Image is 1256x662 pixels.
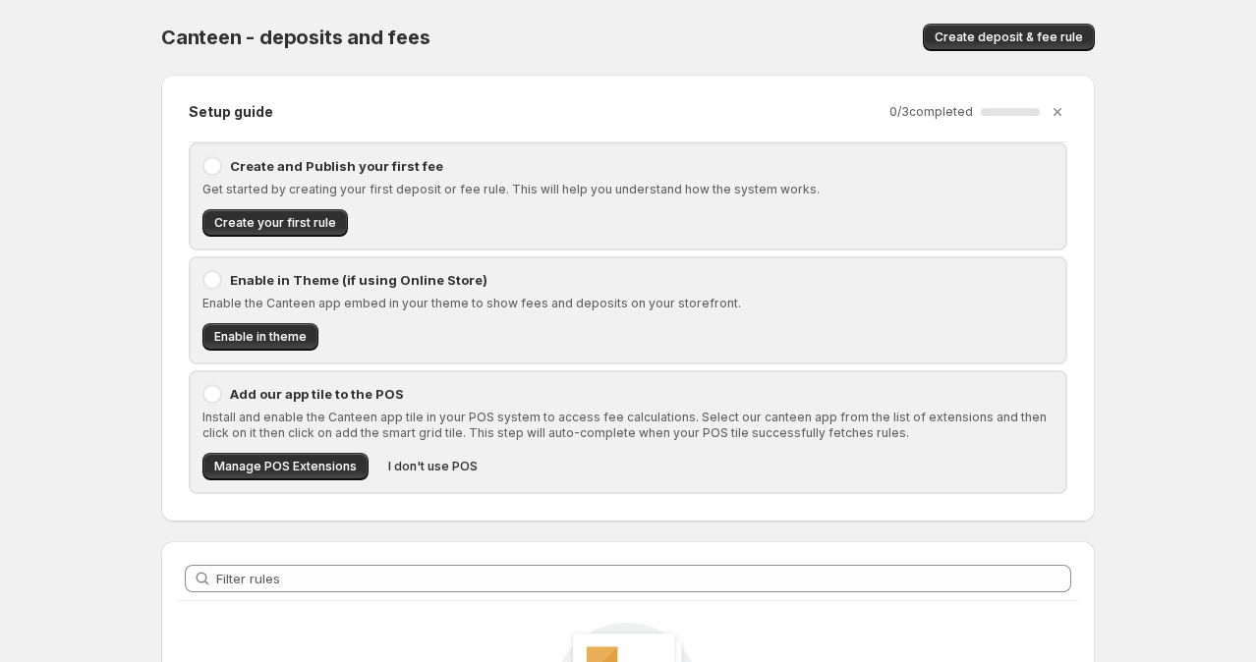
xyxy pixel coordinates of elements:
span: Enable in theme [214,329,307,345]
button: Manage POS Extensions [202,453,369,480]
button: Dismiss setup guide [1044,98,1071,126]
p: Add our app tile to the POS [230,384,1054,404]
p: Enable in Theme (if using Online Store) [230,270,1054,290]
p: 0 / 3 completed [889,104,973,120]
button: Create your first rule [202,209,348,237]
p: Get started by creating your first deposit or fee rule. This will help you understand how the sys... [202,182,1054,197]
span: Create your first rule [214,215,336,231]
p: Create and Publish your first fee [230,156,1054,176]
button: Enable in theme [202,323,318,351]
input: Filter rules [216,565,1071,592]
span: Manage POS Extensions [214,459,357,474]
p: Install and enable the Canteen app tile in your POS system to access fee calculations. Select our... [202,410,1054,441]
button: I don't use POS [376,453,489,480]
p: Enable the Canteen app embed in your theme to show fees and deposits on your storefront. [202,296,1054,311]
span: Canteen - deposits and fees [161,26,430,49]
button: Create deposit & fee rule [923,24,1095,51]
span: I don't use POS [388,459,478,474]
span: Create deposit & fee rule [935,29,1083,45]
h2: Setup guide [189,102,273,122]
